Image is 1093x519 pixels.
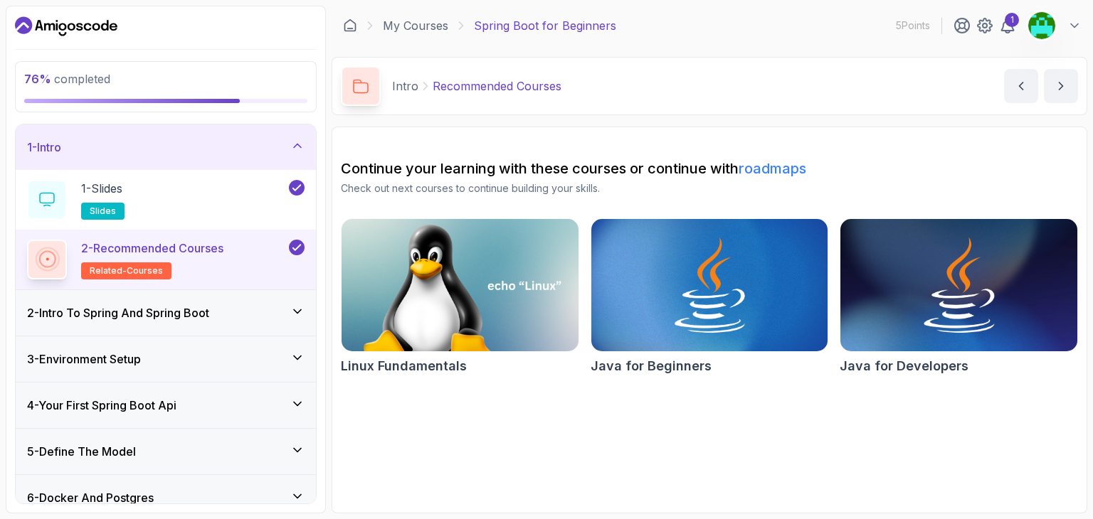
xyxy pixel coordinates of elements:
button: user profile image [1028,11,1082,40]
h2: Linux Fundamentals [341,356,467,376]
span: 76 % [24,72,51,86]
span: related-courses [90,265,163,277]
h3: 5 - Define The Model [27,443,136,460]
button: 2-Intro To Spring And Spring Boot [16,290,316,336]
button: 2-Recommended Coursesrelated-courses [27,240,305,279]
h3: 4 - Your First Spring Boot Api [27,397,176,414]
h2: Continue your learning with these courses or continue with [341,159,1078,178]
h3: 6 - Docker And Postgres [27,489,154,506]
h2: Java for Developers [840,356,968,376]
p: Recommended Courses [433,77,561,95]
img: Linux Fundamentals card [342,219,579,351]
h3: 1 - Intro [27,139,61,156]
button: 5-Define The Model [16,429,316,474]
span: completed [24,72,110,86]
p: 5 Points [896,18,930,33]
a: My Courses [383,17,448,34]
div: 1 [1005,13,1019,27]
a: 1 [999,17,1016,34]
button: 1-Intro [16,124,316,170]
h2: Java for Beginners [591,356,712,376]
p: Intro [392,77,418,95]
img: Java for Beginners card [591,219,828,351]
button: 1-Slidesslides [27,180,305,220]
h3: 3 - Environment Setup [27,351,141,368]
p: Check out next courses to continue building your skills. [341,181,1078,196]
button: previous content [1004,69,1038,103]
a: Java for Beginners cardJava for Beginners [591,218,829,376]
img: Java for Developers card [840,219,1077,351]
p: 2 - Recommended Courses [81,240,223,257]
p: Spring Boot for Beginners [474,17,616,34]
button: 3-Environment Setup [16,336,316,382]
span: slides [90,205,116,217]
button: 4-Your First Spring Boot Api [16,382,316,428]
button: next content [1044,69,1078,103]
img: user profile image [1028,12,1055,39]
h3: 2 - Intro To Spring And Spring Boot [27,304,209,321]
a: roadmaps [739,160,806,177]
a: Java for Developers cardJava for Developers [840,218,1078,376]
p: 1 - Slides [81,180,122,197]
a: Linux Fundamentals cardLinux Fundamentals [341,218,579,376]
a: Dashboard [15,15,117,38]
a: Dashboard [343,18,357,33]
